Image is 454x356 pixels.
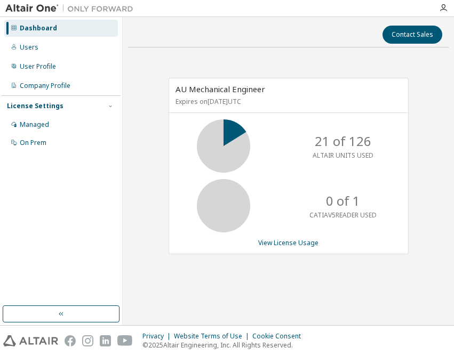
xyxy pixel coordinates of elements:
button: Contact Sales [383,26,442,44]
div: Managed [20,120,49,129]
div: Dashboard [20,24,57,33]
p: CATIAV5READER USED [309,211,377,220]
p: ALTAIR UNITS USED [313,151,373,160]
p: Expires on [DATE] UTC [176,97,399,106]
p: 0 of 1 [326,192,360,210]
div: Website Terms of Use [174,332,252,341]
p: © 2025 Altair Engineering, Inc. All Rights Reserved. [142,341,307,350]
img: altair_logo.svg [3,335,58,346]
p: 21 of 126 [315,132,371,150]
img: linkedin.svg [100,335,111,346]
div: Privacy [142,332,174,341]
div: Cookie Consent [252,332,307,341]
img: Altair One [5,3,139,14]
div: License Settings [7,102,63,110]
div: Users [20,43,38,52]
div: User Profile [20,62,56,71]
img: instagram.svg [82,335,93,346]
img: facebook.svg [65,335,76,346]
div: On Prem [20,139,46,147]
img: youtube.svg [117,335,133,346]
span: AU Mechanical Engineer [176,84,265,94]
a: View License Usage [258,238,318,247]
div: Company Profile [20,82,70,90]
